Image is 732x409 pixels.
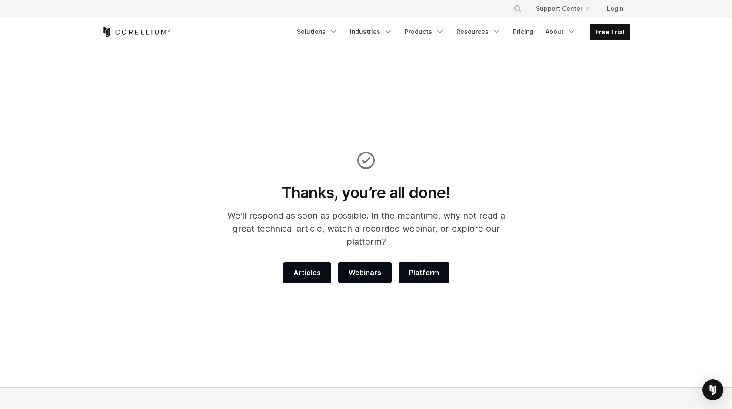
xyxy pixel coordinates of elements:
[399,262,449,283] a: Platform
[338,262,392,283] a: Webinars
[216,209,517,248] p: We'll respond as soon as possible. In the meantime, why not read a great technical article, watch...
[399,24,449,40] a: Products
[590,24,630,40] a: Free Trial
[345,24,398,40] a: Industries
[292,24,630,40] div: Navigation Menu
[510,1,526,17] button: Search
[451,24,506,40] a: Resources
[503,1,630,17] div: Navigation Menu
[292,24,343,40] a: Solutions
[600,1,630,17] a: Login
[409,267,439,278] span: Platform
[283,262,331,283] a: Articles
[293,267,321,278] span: Articles
[216,183,517,202] h1: Thanks, you’re all done!
[102,27,171,37] a: Corellium Home
[349,267,381,278] span: Webinars
[540,24,581,40] a: About
[529,1,596,17] a: Support Center
[508,24,539,40] a: Pricing
[702,379,723,400] div: Open Intercom Messenger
